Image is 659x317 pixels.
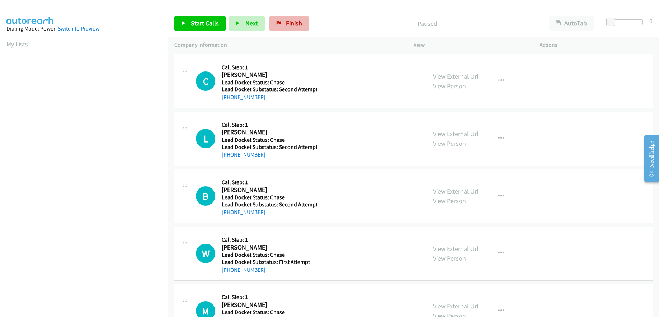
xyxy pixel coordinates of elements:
h5: Lead Docket Status: Chase [222,194,317,201]
h5: Lead Docket Substatus: First Attempt [222,258,315,266]
a: View External Url [433,130,479,138]
div: 0 [649,16,653,26]
h2: [PERSON_NAME] [222,243,315,252]
h5: Call Step: 1 [222,236,315,243]
a: View External Url [433,187,479,195]
div: The call is yet to be attempted [196,129,215,148]
a: View External Url [433,244,479,253]
h2: [PERSON_NAME] [222,186,315,194]
a: [PHONE_NUMBER] [222,151,265,158]
p: Actions [540,41,653,49]
div: The call is yet to be attempted [196,186,215,206]
h5: Lead Docket Status: Chase [222,79,317,86]
a: My Lists [6,40,28,48]
div: The call is yet to be attempted [196,71,215,91]
a: Start Calls [174,16,226,31]
span: Start Calls [191,19,219,27]
a: Finish [269,16,309,31]
h2: [PERSON_NAME] [222,301,315,309]
h5: Lead Docket Substatus: Second Attempt [222,144,317,151]
a: [PHONE_NUMBER] [222,94,265,101]
button: AutoTab [549,16,594,31]
h5: Call Step: 1 [222,64,317,71]
h5: Lead Docket Status: Chase [222,309,315,316]
a: View External Url [433,72,479,80]
h1: B [196,186,215,206]
h1: L [196,129,215,148]
p: Paused [319,19,536,28]
div: Delay between calls (in seconds) [610,19,643,25]
h2: [PERSON_NAME] [222,128,315,136]
div: The call is yet to be attempted [196,244,215,263]
a: View Person [433,197,466,205]
a: [PHONE_NUMBER] [222,266,265,273]
h5: Lead Docket Status: Chase [222,251,315,258]
h5: Call Step: 1 [222,179,317,186]
a: View Person [433,254,466,262]
a: View External Url [433,302,479,310]
span: Next [245,19,258,27]
h5: Lead Docket Status: Chase [222,136,317,144]
div: Dialing Mode: Power | [6,24,161,33]
span: Finish [286,19,302,27]
h5: Lead Docket Substatus: Second Attempt [222,201,317,208]
p: Company Information [174,41,401,49]
a: View Person [433,139,466,148]
a: Switch to Preview [58,25,99,32]
a: View Person [433,82,466,90]
a: [PHONE_NUMBER] [222,209,265,215]
h1: C [196,71,215,91]
iframe: Resource Center [638,130,659,187]
h5: Call Step: 1 [222,121,317,129]
h2: [PERSON_NAME] [222,71,315,79]
h5: Lead Docket Substatus: Second Attempt [222,86,317,93]
h1: W [196,244,215,263]
h5: Call Step: 1 [222,294,315,301]
p: View [414,41,527,49]
button: Next [229,16,265,31]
